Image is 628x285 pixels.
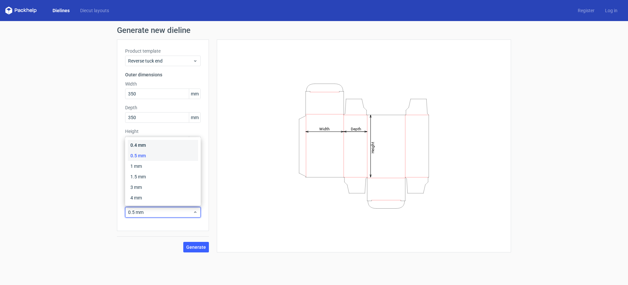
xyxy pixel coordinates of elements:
[75,7,114,14] a: Diecut layouts
[370,142,375,153] tspan: Height
[128,209,193,216] span: 0.5 mm
[128,58,193,64] span: Reverse tuck end
[128,161,198,171] div: 1 mm
[351,126,361,131] tspan: Depth
[128,171,198,182] div: 1.5 mm
[186,245,206,249] span: Generate
[128,182,198,193] div: 3 mm
[183,242,209,252] button: Generate
[128,140,198,150] div: 0.4 mm
[117,26,511,34] h1: Generate new dieline
[125,128,201,135] label: Height
[125,81,201,87] label: Width
[125,104,201,111] label: Depth
[189,136,200,146] span: mm
[572,7,600,14] a: Register
[189,113,200,122] span: mm
[47,7,75,14] a: Dielines
[128,193,198,203] div: 4 mm
[125,48,201,54] label: Product template
[128,150,198,161] div: 0.5 mm
[125,71,201,78] h3: Outer dimensions
[319,126,330,131] tspan: Width
[600,7,623,14] a: Log in
[189,89,200,99] span: mm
